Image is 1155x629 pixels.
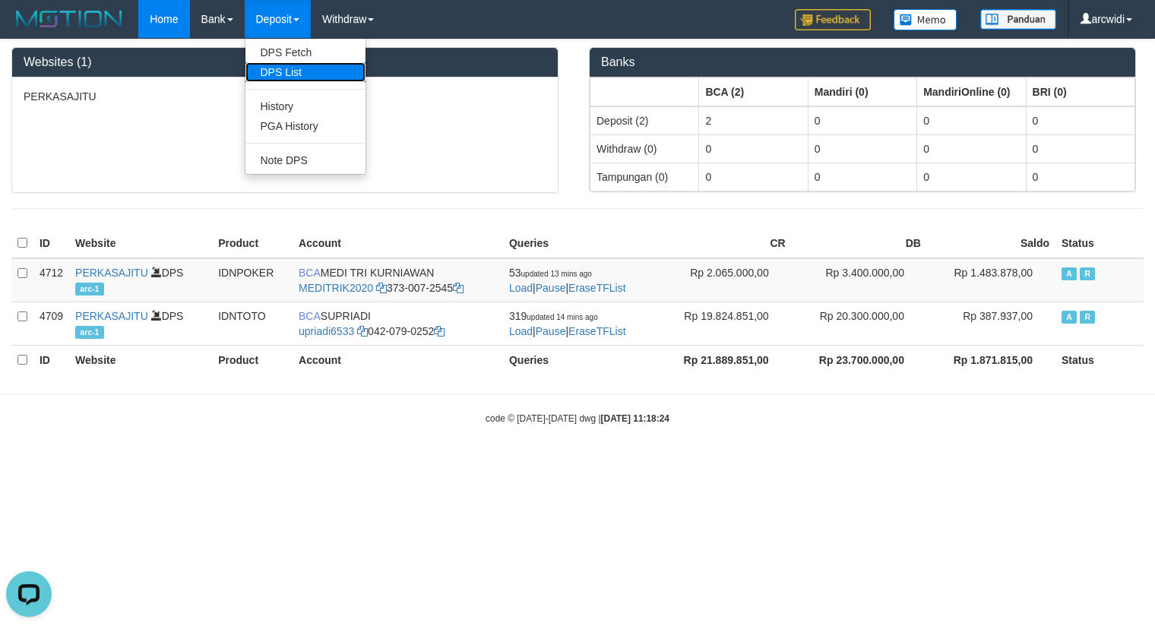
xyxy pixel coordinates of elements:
td: DPS [69,302,212,345]
img: Button%20Memo.svg [894,9,957,30]
h3: Banks [601,55,1124,69]
td: 0 [1026,106,1134,135]
th: CR [656,229,791,258]
span: | | [509,310,626,337]
td: Rp 20.300.000,00 [792,302,927,345]
a: PERKASAJITU [75,267,148,279]
td: 0 [917,106,1026,135]
button: Open LiveChat chat widget [6,6,52,52]
th: Status [1055,345,1144,374]
td: Tampungan (0) [590,163,699,191]
td: 0 [808,106,916,135]
th: Group: activate to sort column ascending [699,77,808,106]
td: 0 [917,163,1026,191]
td: 0 [808,163,916,191]
th: Product [212,345,293,374]
img: MOTION_logo.png [11,8,127,30]
td: 0 [1026,134,1134,163]
th: Group: activate to sort column ascending [1026,77,1134,106]
th: DB [792,229,927,258]
span: Running [1080,311,1095,324]
td: IDNTOTO [212,302,293,345]
a: Load [509,325,533,337]
th: Rp 23.700.000,00 [792,345,927,374]
td: Rp 387.937,00 [927,302,1055,345]
span: updated 14 mins ago [527,313,597,321]
th: ID [33,345,69,374]
td: 0 [699,134,808,163]
th: Rp 21.889.851,00 [656,345,791,374]
td: Rp 19.824.851,00 [656,302,791,345]
img: Feedback.jpg [795,9,871,30]
a: Copy MEDITRIK2020 to clipboard [376,282,387,294]
th: Account [293,345,503,374]
a: Note DPS [245,150,365,170]
a: DPS List [245,62,365,82]
th: Product [212,229,293,258]
th: Group: activate to sort column ascending [590,77,699,106]
a: Pause [536,325,566,337]
span: updated 13 mins ago [521,270,592,278]
a: EraseTFList [568,325,625,337]
td: 4709 [33,302,69,345]
span: | | [509,267,626,294]
a: upriadi6533 [299,325,354,337]
strong: [DATE] 11:18:24 [601,413,669,424]
span: 319 [509,310,598,322]
th: Rp 1.871.815,00 [927,345,1055,374]
td: MEDI TRI KURNIAWAN 373-007-2545 [293,258,503,302]
th: Website [69,229,212,258]
th: ID [33,229,69,258]
td: 0 [699,163,808,191]
td: Rp 2.065.000,00 [656,258,791,302]
th: Account [293,229,503,258]
span: Active [1062,311,1077,324]
td: SUPRIADI 042-079-0252 [293,302,503,345]
span: 53 [509,267,592,279]
a: PERKASAJITU [75,310,148,322]
td: Rp 1.483.878,00 [927,258,1055,302]
a: DPS Fetch [245,43,365,62]
td: 0 [917,134,1026,163]
td: DPS [69,258,212,302]
p: PERKASAJITU [24,89,546,104]
th: Group: activate to sort column ascending [917,77,1026,106]
th: Saldo [927,229,1055,258]
a: PGA History [245,116,365,136]
a: Copy 0420790252 to clipboard [434,325,445,337]
a: Copy upriadi6533 to clipboard [357,325,368,337]
a: MEDITRIK2020 [299,282,373,294]
th: Group: activate to sort column ascending [808,77,916,106]
span: arc-1 [75,326,104,339]
span: BCA [299,267,321,279]
th: Queries [503,229,656,258]
a: EraseTFList [568,282,625,294]
td: 4712 [33,258,69,302]
td: Rp 3.400.000,00 [792,258,927,302]
td: 0 [808,134,916,163]
span: arc-1 [75,283,104,296]
a: History [245,96,365,116]
img: panduan.png [980,9,1056,30]
td: IDNPOKER [212,258,293,302]
span: Active [1062,267,1077,280]
h3: Websites (1) [24,55,546,69]
td: Deposit (2) [590,106,699,135]
th: Status [1055,229,1144,258]
span: Running [1080,267,1095,280]
small: code © [DATE]-[DATE] dwg | [486,413,669,424]
a: Load [509,282,533,294]
a: Copy 3730072545 to clipboard [453,282,464,294]
a: Pause [536,282,566,294]
td: 0 [1026,163,1134,191]
span: BCA [299,310,321,322]
th: Queries [503,345,656,374]
th: Website [69,345,212,374]
td: 2 [699,106,808,135]
td: Withdraw (0) [590,134,699,163]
